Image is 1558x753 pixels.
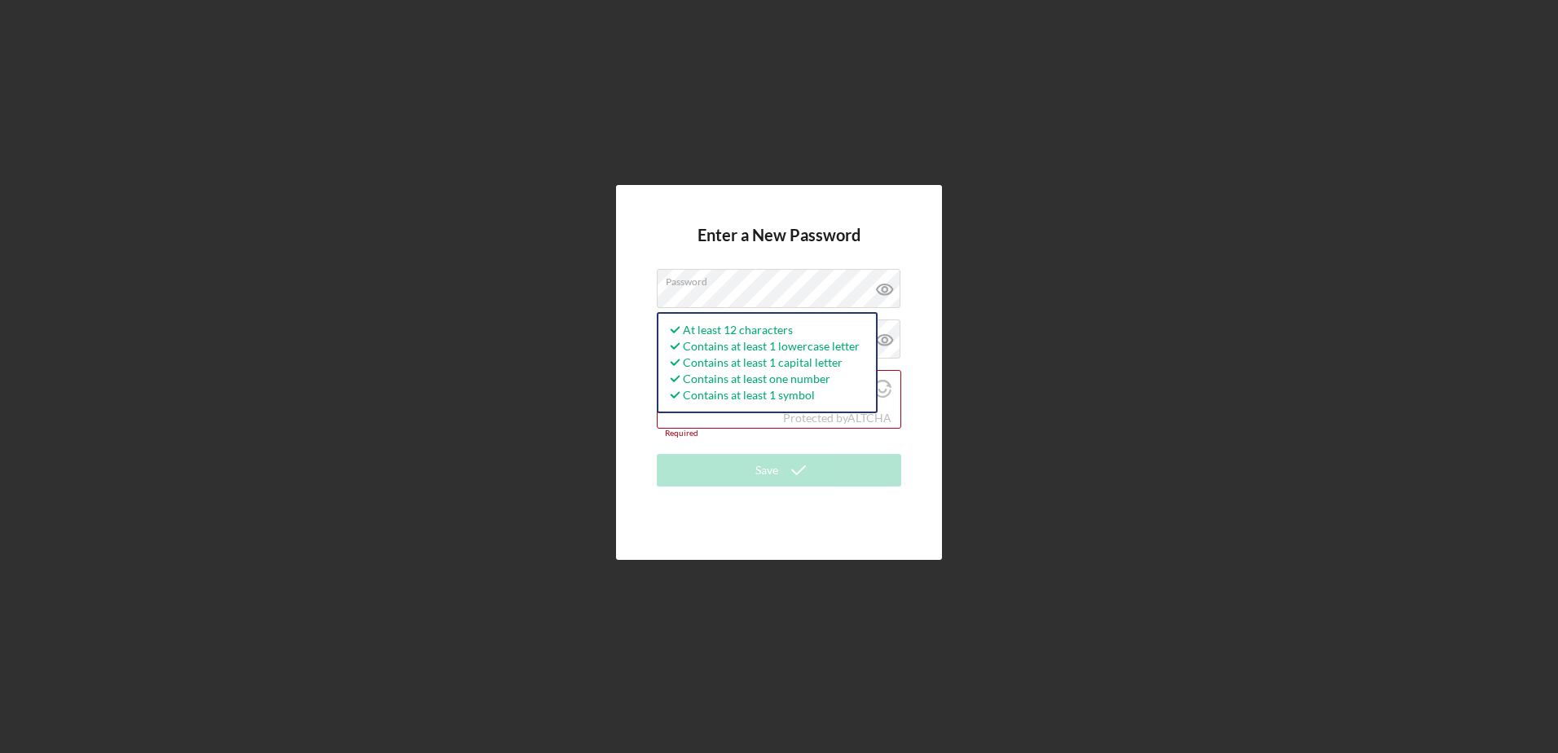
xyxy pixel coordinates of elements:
button: Save [657,454,901,487]
div: At least 12 characters [667,322,860,338]
div: Contains at least one number [667,371,860,387]
h4: Enter a New Password [698,226,860,269]
a: Visit Altcha.org [874,386,891,400]
div: Contains at least 1 lowercase letter [667,338,860,354]
label: Password [666,270,900,288]
div: Save [755,454,778,487]
a: Visit Altcha.org [847,411,891,425]
div: Contains at least 1 symbol [667,387,860,403]
div: Protected by [783,412,891,425]
div: Required [657,429,901,438]
div: Contains at least 1 capital letter [667,354,860,371]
